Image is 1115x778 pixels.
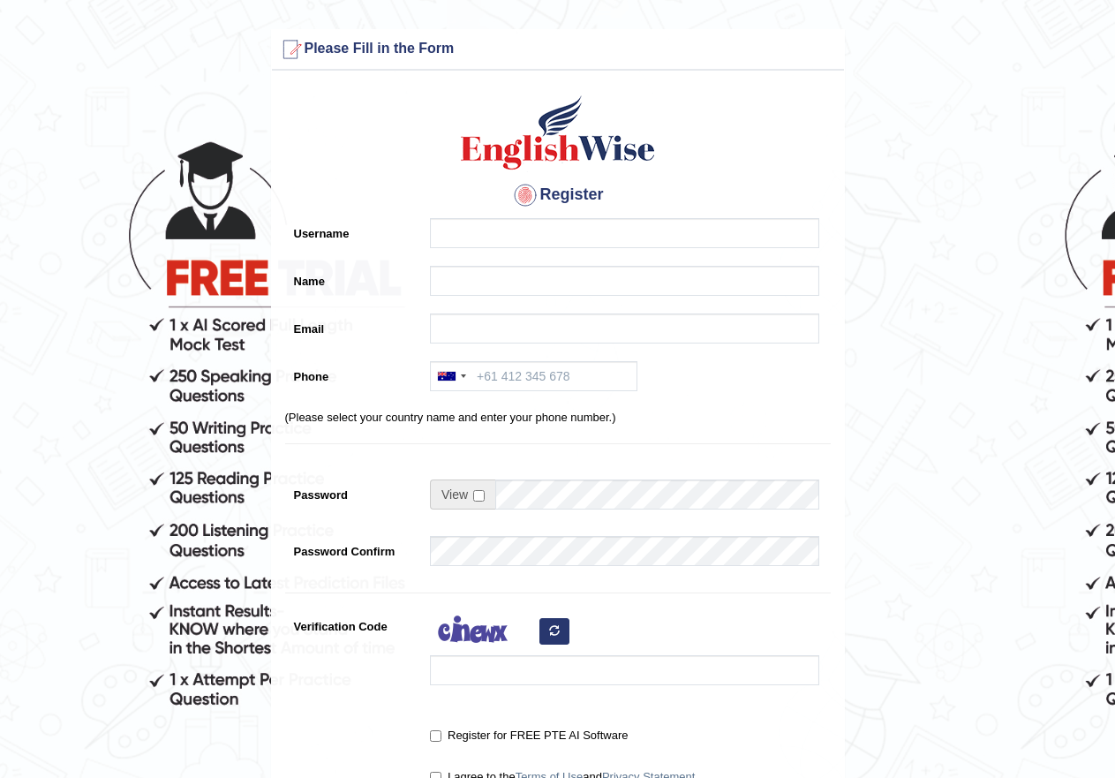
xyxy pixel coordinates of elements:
input: Show/Hide Password [473,490,485,502]
h4: Register [285,181,831,209]
label: Verification Code [285,611,422,635]
div: Australia: +61 [431,362,471,390]
p: (Please select your country name and enter your phone number.) [285,409,831,426]
label: Register for FREE PTE AI Software [430,727,628,744]
img: Logo of English Wise create a new account for intelligent practice with AI [457,93,659,172]
h3: Please Fill in the Form [276,35,840,64]
input: +61 412 345 678 [430,361,637,391]
label: Username [285,218,422,242]
label: Name [285,266,422,290]
label: Email [285,313,422,337]
label: Password [285,480,422,503]
label: Phone [285,361,422,385]
input: Register for FREE PTE AI Software [430,730,441,742]
label: Password Confirm [285,536,422,560]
